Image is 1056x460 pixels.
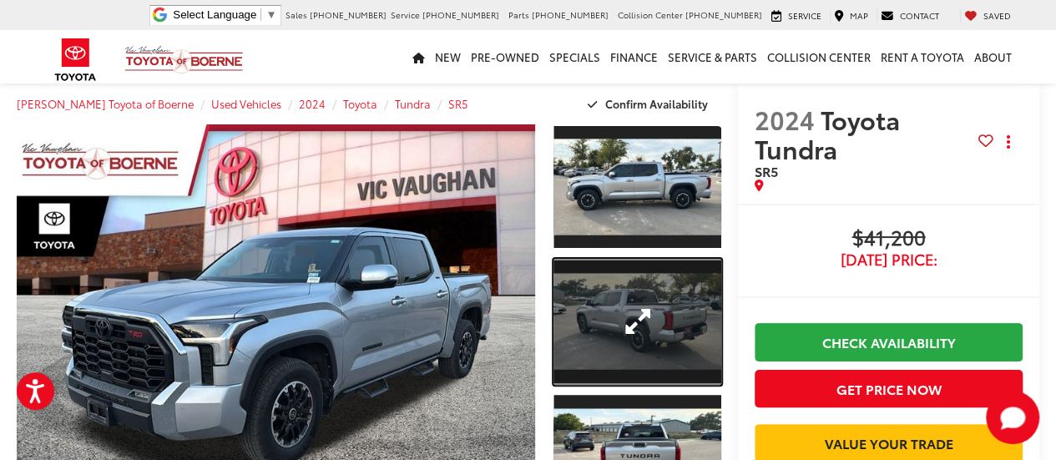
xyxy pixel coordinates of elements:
[755,370,1023,407] button: Get Price Now
[877,9,943,23] a: Contact
[544,30,605,83] a: Specials
[466,30,544,83] a: Pre-Owned
[983,9,1011,22] span: Saved
[310,8,387,21] span: [PHONE_NUMBER]
[260,8,261,21] span: ​
[788,9,821,22] span: Service
[285,8,307,21] span: Sales
[605,30,663,83] a: Finance
[618,8,683,21] span: Collision Center
[343,96,377,111] a: Toyota
[430,30,466,83] a: New
[553,259,720,384] a: Expand Photo 2
[755,101,815,137] span: 2024
[663,30,762,83] a: Service & Parts: Opens in a new tab
[605,96,708,111] span: Confirm Availability
[552,139,722,235] img: 2024 Toyota Tundra SR5
[265,8,276,21] span: ▼
[124,45,244,74] img: Vic Vaughan Toyota of Boerne
[17,96,194,111] a: [PERSON_NAME] Toyota of Boerne
[850,9,868,22] span: Map
[173,8,276,21] a: Select Language​
[553,124,720,250] a: Expand Photo 1
[900,9,939,22] span: Contact
[755,161,778,180] span: SR5
[986,391,1039,444] button: Toggle Chat Window
[762,30,876,83] a: Collision Center
[969,30,1017,83] a: About
[299,96,326,111] a: 2024
[448,96,468,111] a: SR5
[1006,135,1009,149] span: dropdown dots
[579,89,721,119] button: Confirm Availability
[422,8,499,21] span: [PHONE_NUMBER]
[407,30,430,83] a: Home
[532,8,609,21] span: [PHONE_NUMBER]
[211,96,281,111] a: Used Vehicles
[755,251,1023,268] span: [DATE] Price:
[876,30,969,83] a: Rent a Toyota
[755,226,1023,251] span: $41,200
[395,96,431,111] a: Tundra
[755,101,900,166] span: Toyota Tundra
[767,9,826,23] a: Service
[44,33,107,87] img: Toyota
[986,391,1039,444] svg: Start Chat
[960,9,1015,23] a: My Saved Vehicles
[508,8,529,21] span: Parts
[993,128,1023,157] button: Actions
[685,8,762,21] span: [PHONE_NUMBER]
[391,8,420,21] span: Service
[173,8,256,21] span: Select Language
[755,323,1023,361] a: Check Availability
[830,9,872,23] a: Map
